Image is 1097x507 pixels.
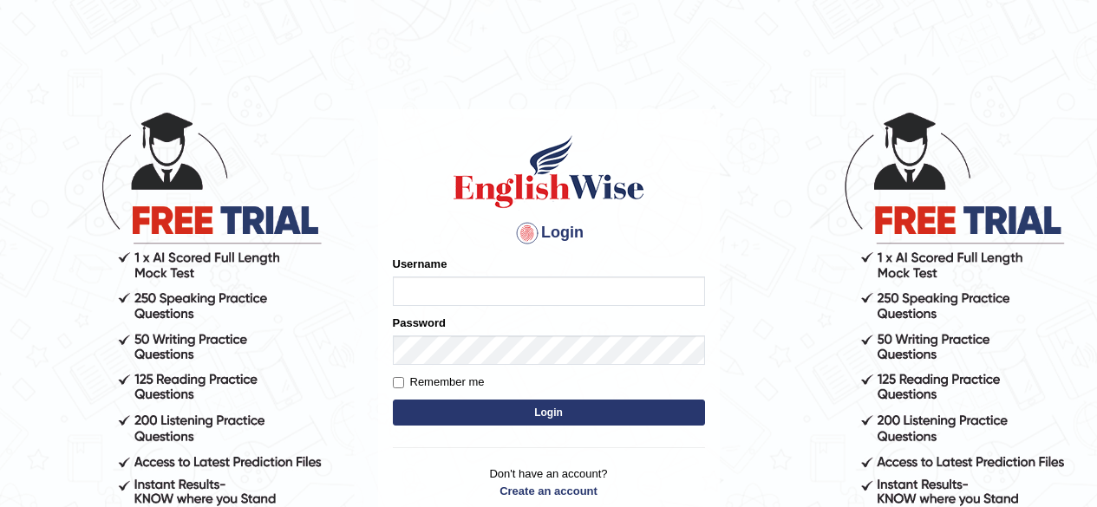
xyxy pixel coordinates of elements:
[393,374,485,391] label: Remember me
[393,400,705,426] button: Login
[393,377,404,388] input: Remember me
[393,315,446,331] label: Password
[450,133,648,211] img: Logo of English Wise sign in for intelligent practice with AI
[393,483,705,499] a: Create an account
[393,219,705,247] h4: Login
[393,256,447,272] label: Username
